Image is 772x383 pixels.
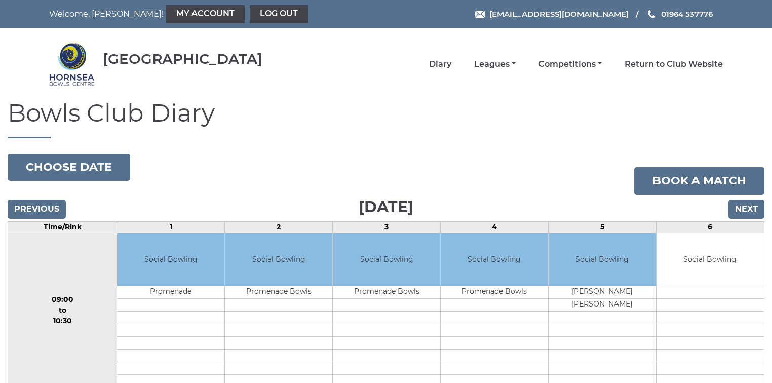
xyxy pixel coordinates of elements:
[225,221,333,233] td: 2
[625,59,723,70] a: Return to Club Website
[103,51,262,67] div: [GEOGRAPHIC_DATA]
[8,221,117,233] td: Time/Rink
[49,5,321,23] nav: Welcome, [PERSON_NAME]!
[225,233,332,286] td: Social Bowling
[538,59,602,70] a: Competitions
[166,5,245,23] a: My Account
[117,286,224,299] td: Promenade
[250,5,308,23] a: Log out
[728,200,764,219] input: Next
[333,286,440,299] td: Promenade Bowls
[489,9,629,19] span: [EMAIL_ADDRESS][DOMAIN_NAME]
[49,42,95,87] img: Hornsea Bowls Centre
[548,221,656,233] td: 5
[474,59,516,70] a: Leagues
[225,286,332,299] td: Promenade Bowls
[8,100,764,138] h1: Bowls Club Diary
[657,233,764,286] td: Social Bowling
[656,221,764,233] td: 6
[333,221,441,233] td: 3
[441,221,549,233] td: 4
[549,299,656,312] td: [PERSON_NAME]
[646,8,713,20] a: Phone us 01964 537776
[475,8,629,20] a: Email [EMAIL_ADDRESS][DOMAIN_NAME]
[333,233,440,286] td: Social Bowling
[441,233,548,286] td: Social Bowling
[441,286,548,299] td: Promenade Bowls
[549,233,656,286] td: Social Bowling
[117,233,224,286] td: Social Bowling
[117,221,225,233] td: 1
[648,10,655,18] img: Phone us
[429,59,451,70] a: Diary
[634,167,764,195] a: Book a match
[661,9,713,19] span: 01964 537776
[475,11,485,18] img: Email
[8,200,66,219] input: Previous
[8,154,130,181] button: Choose date
[549,286,656,299] td: [PERSON_NAME]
